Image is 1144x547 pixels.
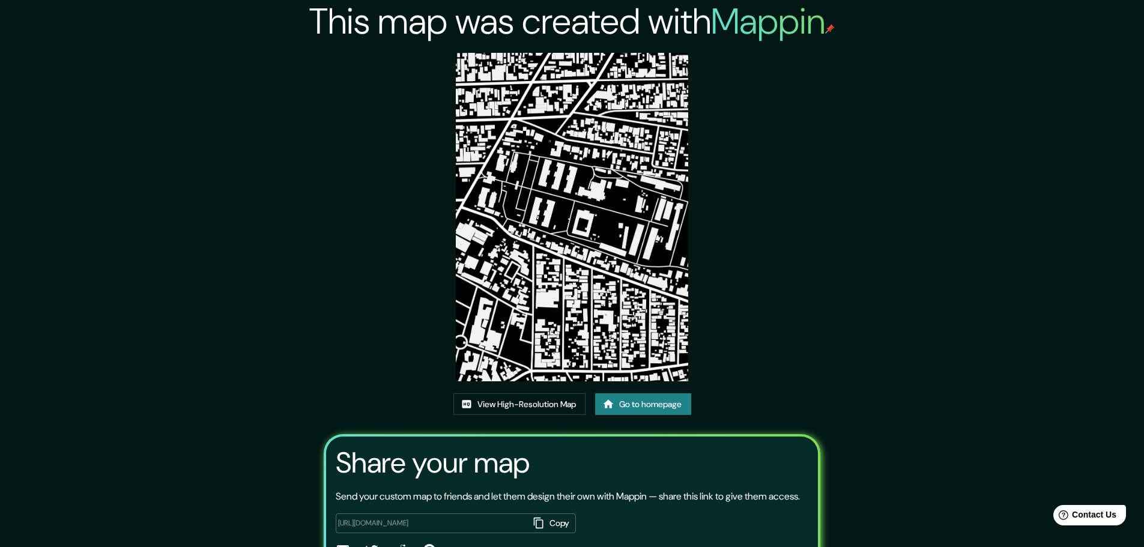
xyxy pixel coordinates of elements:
[456,53,688,381] img: created-map
[336,489,800,504] p: Send your custom map to friends and let them design their own with Mappin — share this link to gi...
[1037,500,1131,534] iframe: Help widget launcher
[595,393,691,416] a: Go to homepage
[529,513,576,533] button: Copy
[336,446,530,480] h3: Share your map
[825,24,835,34] img: mappin-pin
[453,393,586,416] a: View High-Resolution Map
